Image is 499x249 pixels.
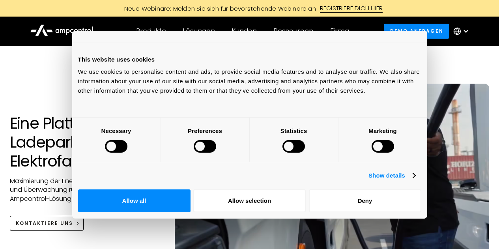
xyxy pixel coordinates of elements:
strong: Preferences [188,127,222,134]
p: Maximierung der Energieeffizienz, Verfügbarkeit und Überwachung rund um die Uhr mit Ampcontrol-Lö... [10,177,159,203]
div: Produkte [136,27,166,36]
div: Lösungen [183,27,215,36]
div: We use cookies to personalise content and ads, to provide social media features and to analyse ou... [78,67,421,95]
h1: Eine Plattform für Ladeparks von Elektrofahrzeuge [10,114,159,170]
strong: Necessary [101,127,131,134]
div: Ressourcen [273,27,313,36]
div: Neue Webinare: Melden Sie sich für bevorstehende Webinare an [116,4,320,13]
button: Allow selection [193,189,306,212]
a: KONTAKTIERE UNS [10,216,84,230]
a: Neue Webinare: Melden Sie sich für bevorstehende Webinare anREGISTRIERE DICH HIER [72,4,427,13]
strong: Marketing [368,127,397,134]
button: Allow all [78,189,191,212]
div: KONTAKTIERE UNS [16,220,73,227]
div: Kunden [232,27,257,36]
strong: Statistics [280,127,307,134]
div: This website uses cookies [78,54,421,64]
a: Demo anfragen [384,24,449,38]
button: Deny [309,189,421,212]
div: Firma [330,27,349,36]
div: REGISTRIERE DICH HIER [320,4,383,13]
a: Show details [368,171,415,180]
